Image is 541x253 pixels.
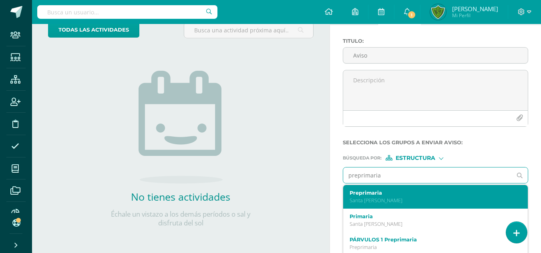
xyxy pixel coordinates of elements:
[350,237,515,243] label: PÁRVULOS 1 Preprimaria
[430,4,446,20] img: a027cb2715fc0bed0e3d53f9a5f0b33d.png
[452,12,498,19] span: Mi Perfil
[350,197,515,204] p: Santa [PERSON_NAME]
[350,190,515,196] label: Preprimaria
[452,5,498,13] span: [PERSON_NAME]
[48,22,139,38] a: todas las Actividades
[407,10,416,19] span: 1
[350,221,515,227] p: Santa [PERSON_NAME]
[343,48,528,63] input: Titulo
[343,167,512,183] input: Ej. Primero primaria
[350,213,515,219] label: Primaria
[386,155,446,161] div: [object Object]
[396,156,435,160] span: Estructura
[378,6,421,25] a: Aviso
[101,210,261,227] p: Échale un vistazo a los demás períodos o sal y disfruta del sol
[330,6,378,25] a: Evento
[350,244,515,251] p: Preprimaria
[101,190,261,203] h2: No tienes actividades
[139,71,223,183] img: no_activities.png
[343,139,528,145] label: Selecciona los grupos a enviar aviso :
[343,38,528,44] label: Titulo :
[184,22,313,38] input: Busca una actividad próxima aquí...
[343,156,382,160] span: Búsqueda por :
[37,5,217,19] input: Busca un usuario...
